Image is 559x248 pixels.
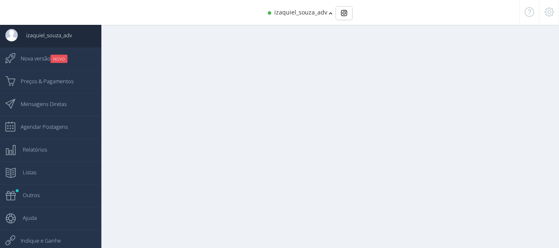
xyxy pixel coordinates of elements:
[14,185,40,205] span: Outros
[14,207,37,228] span: Ajuda
[12,116,68,137] span: Agendar Postagens
[14,139,47,160] span: Relatórios
[12,48,67,69] span: Nova versão
[274,8,327,16] span: izaquiel_souza_adv
[12,94,67,114] span: Mensagens Diretas
[14,162,36,183] span: Listas
[50,55,67,63] small: NOVO
[18,25,72,46] span: izaquiel_souza_adv
[341,10,347,16] img: Instagram_simple_icon.svg
[12,71,74,91] span: Preços & Pagamentos
[336,6,353,20] div: Basic example
[5,29,18,41] img: User Image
